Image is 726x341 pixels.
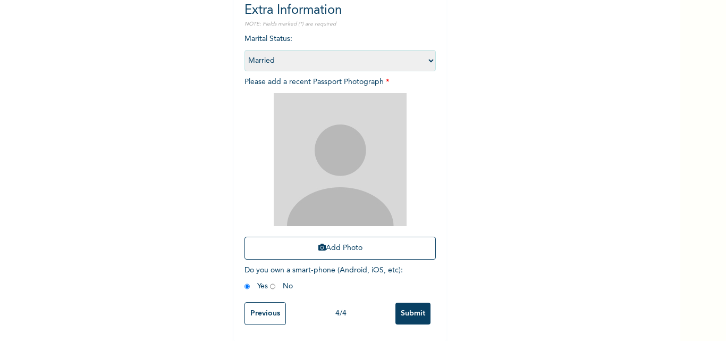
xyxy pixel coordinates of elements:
div: 4 / 4 [286,308,395,319]
input: Previous [244,302,286,325]
img: Crop [274,93,407,226]
p: NOTE: Fields marked (*) are required [244,20,436,28]
button: Add Photo [244,237,436,260]
span: Please add a recent Passport Photograph [244,78,436,265]
input: Submit [395,303,430,325]
h2: Extra Information [244,1,436,20]
span: Do you own a smart-phone (Android, iOS, etc) : Yes No [244,267,403,290]
span: Marital Status : [244,35,436,64]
